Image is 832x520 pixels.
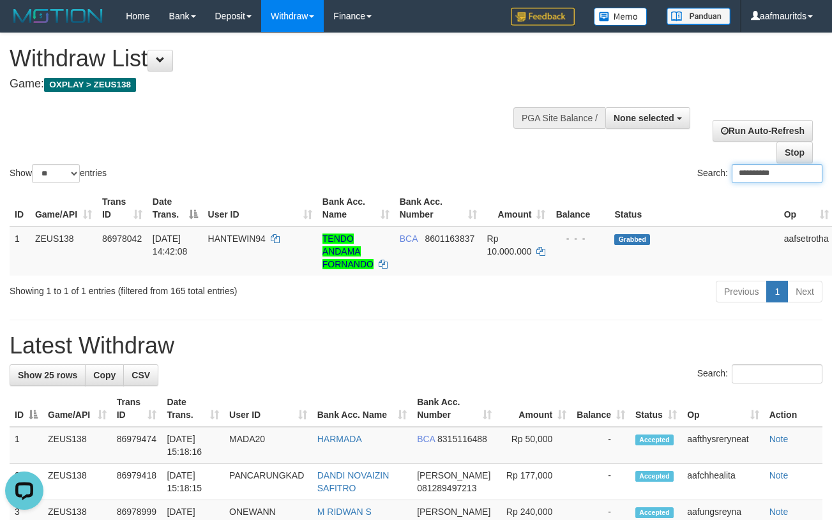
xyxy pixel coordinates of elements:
[317,507,372,517] a: M RIDWAN S
[682,464,764,500] td: aafchhealita
[162,390,224,427] th: Date Trans.: activate to sort column ascending
[10,190,30,227] th: ID
[10,390,43,427] th: ID: activate to sort column descending
[635,507,674,518] span: Accepted
[162,427,224,464] td: [DATE] 15:18:16
[395,190,482,227] th: Bank Acc. Number: activate to sort column ascending
[571,427,630,464] td: -
[417,483,476,493] span: Copy 081289497213 to clipboard
[32,164,80,183] select: Showentries
[513,107,605,129] div: PGA Site Balance /
[769,470,789,480] a: Note
[97,190,147,227] th: Trans ID: activate to sort column ascending
[417,507,490,517] span: [PERSON_NAME]
[769,507,789,517] a: Note
[556,232,604,245] div: - - -
[417,434,435,444] span: BCA
[112,427,162,464] td: 86979474
[635,435,674,445] span: Accepted
[5,5,43,43] button: Open LiveChat chat widget
[153,234,188,256] span: [DATE] 14:42:08
[43,390,112,427] th: Game/API: activate to sort column ascending
[10,6,107,26] img: MOTION_logo.png
[44,78,136,92] span: OXPLAY > ZEUS138
[10,333,822,359] h1: Latest Withdraw
[10,227,30,276] td: 1
[425,234,474,244] span: Copy 8601163837 to clipboard
[682,390,764,427] th: Op: activate to sort column ascending
[10,46,542,71] h1: Withdraw List
[614,113,674,123] span: None selected
[787,281,822,302] a: Next
[550,190,609,227] th: Balance
[132,370,150,380] span: CSV
[605,107,690,129] button: None selected
[764,390,822,427] th: Action
[18,370,77,380] span: Show 25 rows
[10,364,86,386] a: Show 25 rows
[317,190,395,227] th: Bank Acc. Name: activate to sort column ascending
[224,427,312,464] td: MADA20
[203,190,317,227] th: User ID: activate to sort column ascending
[571,390,630,427] th: Balance: activate to sort column ascending
[697,364,822,383] label: Search:
[571,464,630,500] td: -
[630,390,682,427] th: Status: activate to sort column ascending
[511,8,575,26] img: Feedback.jpg
[312,390,412,427] th: Bank Acc. Name: activate to sort column ascending
[147,190,203,227] th: Date Trans.: activate to sort column descending
[766,281,788,302] a: 1
[102,234,142,244] span: 86978042
[43,427,112,464] td: ZEUS138
[769,434,789,444] a: Note
[43,464,112,500] td: ZEUS138
[716,281,767,302] a: Previous
[112,464,162,500] td: 86979418
[417,470,490,480] span: [PERSON_NAME]
[437,434,487,444] span: Copy 8315116488 to clipboard
[10,279,337,297] div: Showing 1 to 1 of 1 entries (filtered from 165 total entries)
[30,190,97,227] th: Game/API: activate to sort column ascending
[487,234,532,256] span: Rp 10.000.000
[317,434,362,444] a: HARMADA
[162,464,224,500] td: [DATE] 15:18:15
[482,190,551,227] th: Amount: activate to sort column ascending
[224,390,312,427] th: User ID: activate to sort column ascending
[322,234,374,269] a: TENDO ANDAMA FORNANDO
[635,471,674,482] span: Accepted
[682,427,764,464] td: aafthysreryneat
[497,427,571,464] td: Rp 50,000
[614,234,650,245] span: Grabbed
[317,470,390,493] a: DANDI NOVAIZIN SAFITRO
[93,370,116,380] span: Copy
[400,234,418,244] span: BCA
[713,120,813,142] a: Run Auto-Refresh
[609,190,778,227] th: Status
[10,78,542,91] h4: Game:
[10,164,107,183] label: Show entries
[497,464,571,500] td: Rp 177,000
[30,227,97,276] td: ZEUS138
[123,364,158,386] a: CSV
[208,234,266,244] span: HANTEWIN94
[10,464,43,500] td: 2
[497,390,571,427] th: Amount: activate to sort column ascending
[776,142,813,163] a: Stop
[594,8,647,26] img: Button%20Memo.svg
[697,164,822,183] label: Search:
[224,464,312,500] td: PANCARUNGKAD
[112,390,162,427] th: Trans ID: activate to sort column ascending
[85,364,124,386] a: Copy
[10,427,43,464] td: 1
[732,364,822,383] input: Search:
[667,8,730,25] img: panduan.png
[732,164,822,183] input: Search:
[412,390,497,427] th: Bank Acc. Number: activate to sort column ascending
